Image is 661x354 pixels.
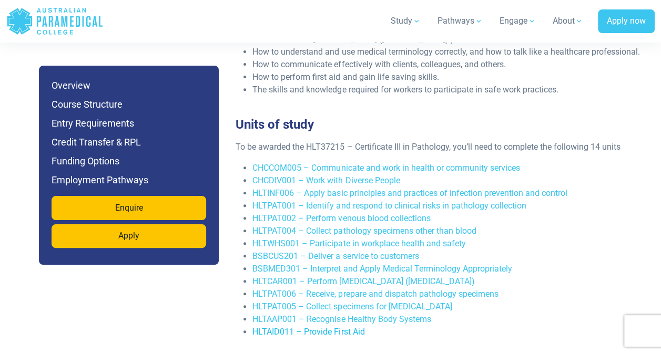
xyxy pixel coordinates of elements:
a: BSBCUS201 – Deliver a service to customers [252,251,419,261]
p: To be awarded the HLT37215 – Certificate III in Pathology, you’ll need to complete the following ... [236,141,644,153]
a: Apply now [598,9,655,34]
a: HLTINF006 – Apply basic principles and practices of infection prevention and control [252,188,567,198]
a: HLTPAT005 – Collect specimens for [MEDICAL_DATA] [252,301,452,311]
a: HLTAAP001 – Recognise Healthy Body Systems [252,314,431,324]
li: The skills and knowledge required for workers to participate in safe work practices. [252,84,644,96]
li: How to understand and use medical terminology correctly, and how to talk like a healthcare profes... [252,46,644,58]
a: Engage [493,6,542,36]
h3: Units of study [229,117,650,132]
a: CHCCOM005 – Communicate and work in health or community services [252,163,520,173]
li: How to communicate effectively with clients, colleagues, and others. [252,58,644,71]
a: Pathways [431,6,489,36]
a: HLTPAT004 – Collect pathology specimens other than blood [252,226,476,236]
a: Study [384,6,427,36]
a: HLTPAT002 – Perform venous blood collections [252,213,430,223]
a: About [546,6,589,36]
a: HLTWHS001 – Participate in workplace health and safety [252,238,465,248]
a: CHCDIV001 – Work with Diverse People [252,175,400,185]
a: HLTPAT001 – Identify and respond to clinical risks in pathology collection [252,201,526,211]
a: HLTAID011 – Provide First Aid [252,327,364,337]
li: How to perform first aid and gain life saving skills. [252,71,644,84]
a: BSBMED301 – Interpret and Apply Medical Terminology Appropriately [252,264,512,274]
a: HLTPAT006 – Receive, prepare and dispatch pathology specimens [252,289,498,299]
a: HLTCAR001 – Perform [MEDICAL_DATA] ([MEDICAL_DATA]) [252,276,474,286]
a: Australian Paramedical College [6,4,104,38]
